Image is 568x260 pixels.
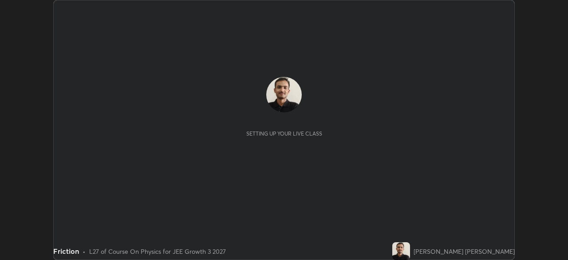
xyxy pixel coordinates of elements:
div: • [83,247,86,256]
img: 2cc62f2a7992406d895b4c832009be1c.jpg [392,242,410,260]
img: 2cc62f2a7992406d895b4c832009be1c.jpg [266,77,302,112]
div: Friction [53,246,79,256]
div: L27 of Course On Physics for JEE Growth 3 2027 [89,247,226,256]
div: Setting up your live class [246,130,322,137]
div: [PERSON_NAME] [PERSON_NAME] [414,247,515,256]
